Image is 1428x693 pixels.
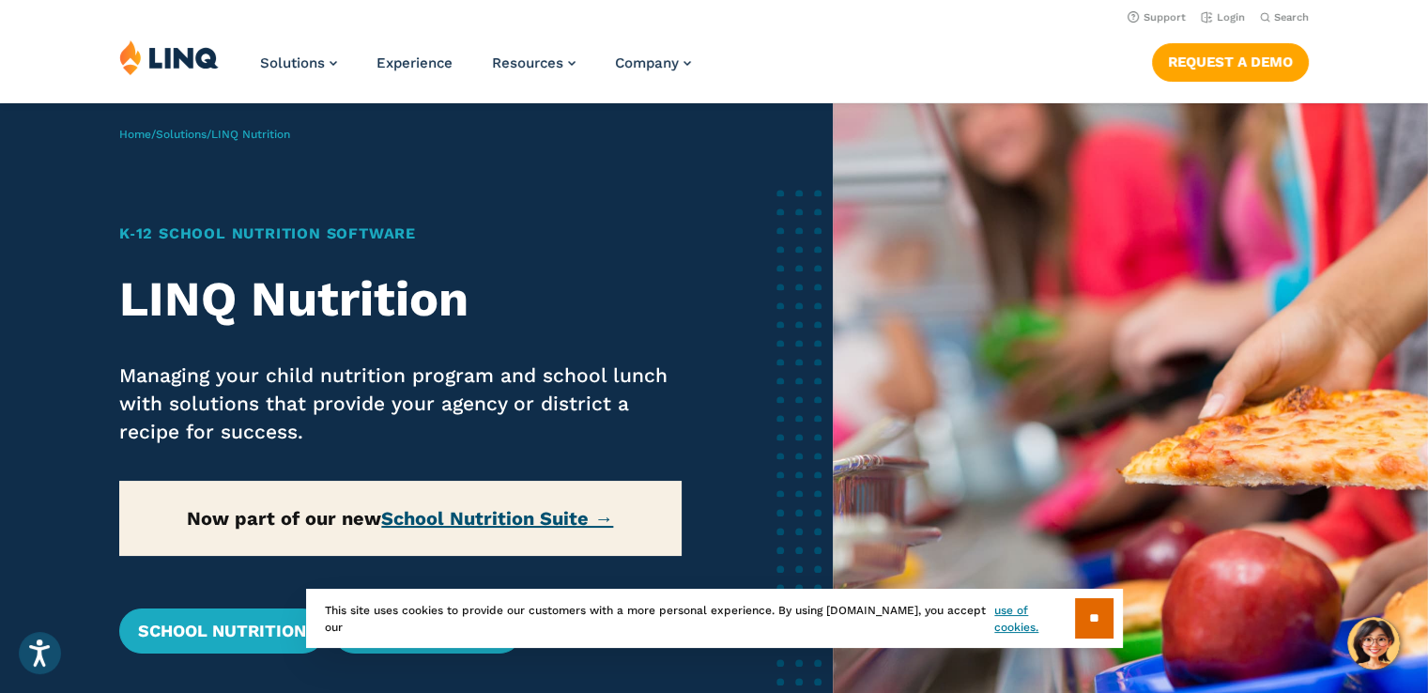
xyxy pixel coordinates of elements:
strong: LINQ Nutrition [119,270,468,328]
a: use of cookies. [994,602,1074,636]
nav: Button Navigation [1152,39,1309,81]
a: Home [119,128,151,141]
img: LINQ | K‑12 Software [119,39,219,75]
span: Resources [492,54,563,71]
p: Managing your child nutrition program and school lunch with solutions that provide your agency or... [119,362,682,446]
a: Solutions [260,54,337,71]
a: Request a Demo [1152,43,1309,81]
span: LINQ Nutrition [211,128,290,141]
span: / / [119,128,290,141]
a: Company [615,54,691,71]
nav: Primary Navigation [260,39,691,101]
strong: Now part of our new [187,507,613,530]
a: School Nutrition Suite → [381,507,613,530]
a: Solutions [156,128,207,141]
a: Experience [376,54,453,71]
a: Support [1128,11,1186,23]
button: Hello, have a question? Let’s chat. [1347,617,1400,670]
span: Solutions [260,54,325,71]
span: Search [1274,11,1309,23]
a: School Nutrition [119,608,325,654]
h1: K‑12 School Nutrition Software [119,223,682,245]
div: This site uses cookies to provide our customers with a more personal experience. By using [DOMAIN... [306,589,1123,648]
a: Resources [492,54,576,71]
span: Company [615,54,679,71]
button: Open Search Bar [1260,10,1309,24]
a: Login [1201,11,1245,23]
